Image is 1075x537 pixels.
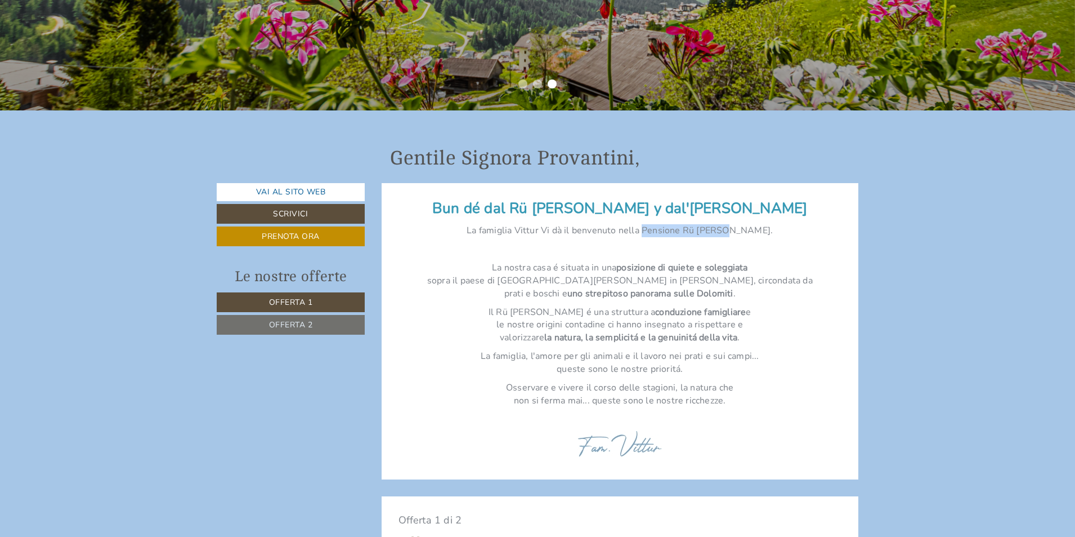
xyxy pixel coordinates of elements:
h1: Gentile Signora Provantini, [390,147,639,170]
div: giovedì [196,8,247,28]
a: Prenota ora [217,227,365,246]
div: Buon giorno, come possiamo aiutarla? [8,30,180,65]
p: Il Rü [PERSON_NAME] é una struttura a e le nostre origini contadine ci hanno insegnato a rispetta... [398,306,842,345]
p: La famiglia Vittur Vi dà il benvenuto nella Pensione Rü [PERSON_NAME]. [398,224,842,237]
button: Invia [386,297,444,317]
span: Offerta 2 [269,319,313,330]
span: Bun dé dal Rü [PERSON_NAME] y dal'[PERSON_NAME] [432,198,807,218]
img: image [577,431,662,457]
a: Scrivici [217,204,365,224]
span: Offerta 1 [269,297,313,308]
div: Hotel Ciasa Rü Blanch - Authentic view [17,33,174,42]
strong: conduzione famigliare [655,306,746,318]
p: La nostra casa é situata in una sopra il paese di [GEOGRAPHIC_DATA][PERSON_NAME] in [PERSON_NAME]... [398,261,842,300]
small: 11:28 [17,55,174,63]
strong: uno strepitoso panorama sulle Dolomiti [567,287,733,300]
strong: la natura, la semplicitá e la genuinitá della vita [544,331,737,344]
a: Vai al sito web [217,183,365,201]
strong: posizione di quiete e soleggiata [616,261,747,274]
span: Offerta 1 di 2 [398,513,462,527]
p: Osservare e vivere il corso delle stagioni, la natura che non si ferma mai... queste sono le nost... [398,381,842,407]
div: Le nostre offerte [217,266,365,287]
p: La famiglia, l'amore per gli animali e il lavoro nei prati e sui campi... queste sono le nostre p... [398,350,842,376]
